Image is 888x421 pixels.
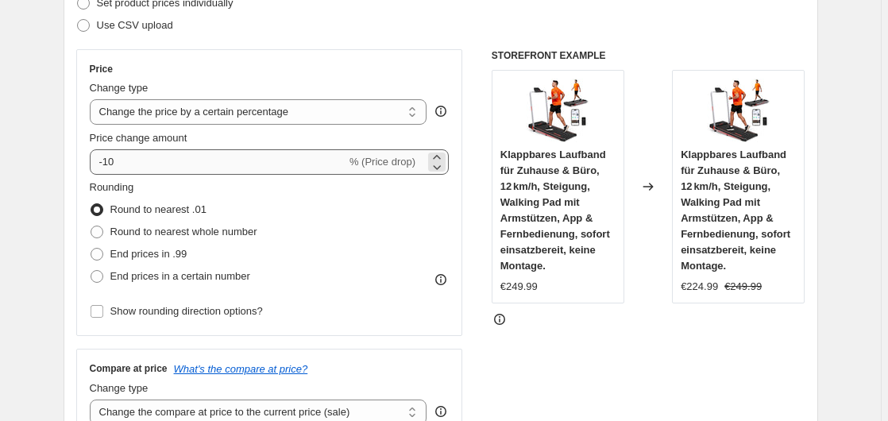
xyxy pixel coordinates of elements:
[110,270,250,282] span: End prices in a certain number
[500,279,538,295] div: €249.99
[433,103,449,119] div: help
[110,305,263,317] span: Show rounding direction options?
[110,226,257,238] span: Round to nearest whole number
[97,19,173,31] span: Use CSV upload
[500,149,610,272] span: Klappbares Laufband für Zuhause & Büro, 12 km/h, Steigung, Walking Pad mit Armstützen, App & Fern...
[90,181,134,193] span: Rounding
[110,248,187,260] span: End prices in .99
[90,362,168,375] h3: Compare at price
[90,149,346,175] input: -15
[174,363,308,375] button: What's the compare at price?
[492,49,805,62] h6: STOREFRONT EXAMPLE
[724,279,762,295] strike: €249.99
[90,82,149,94] span: Change type
[681,149,790,272] span: Klappbares Laufband für Zuhause & Büro, 12 km/h, Steigung, Walking Pad mit Armstützen, App & Fern...
[349,156,415,168] span: % (Price drop)
[90,63,113,75] h3: Price
[110,203,207,215] span: Round to nearest .01
[707,79,770,142] img: 71dnqkLD19L_80x.jpg
[681,279,718,295] div: €224.99
[433,404,449,419] div: help
[90,132,187,144] span: Price change amount
[526,79,589,142] img: 71dnqkLD19L_80x.jpg
[90,382,149,394] span: Change type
